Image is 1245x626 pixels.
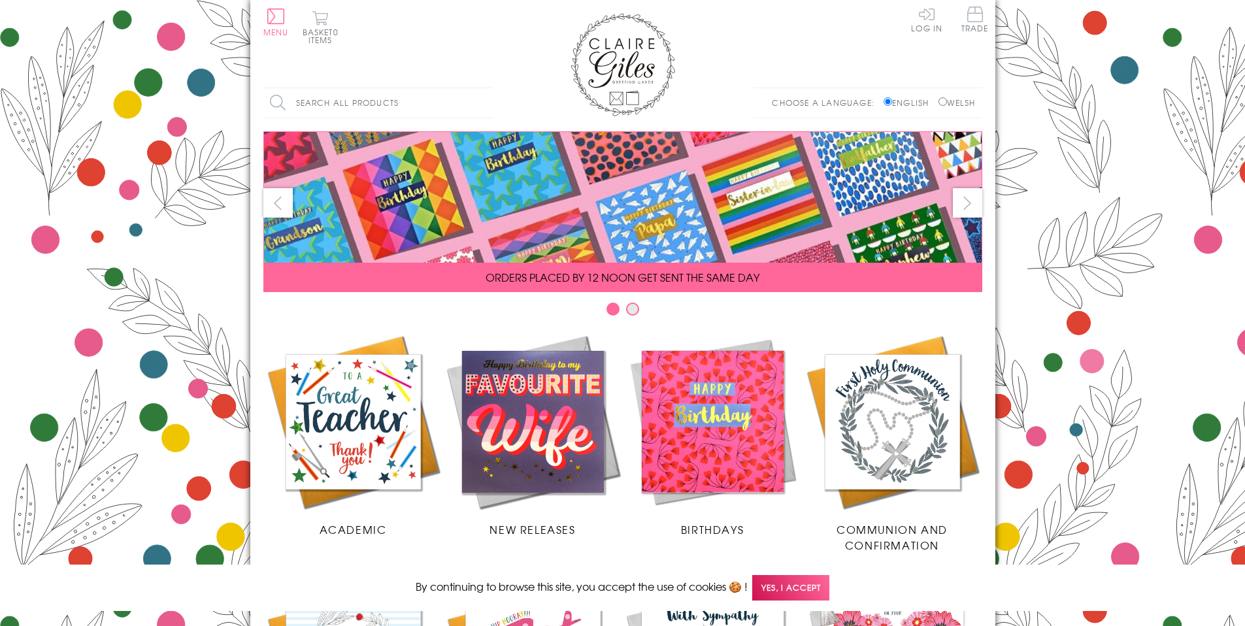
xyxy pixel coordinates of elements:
[263,8,289,36] button: Menu
[263,302,982,322] div: Carousel Pagination
[681,521,744,537] span: Birthdays
[263,88,492,118] input: Search all products
[263,332,443,537] a: Academic
[479,88,492,118] input: Search
[953,188,982,218] button: next
[571,13,675,116] img: Claire Giles Greetings Cards
[303,10,339,44] button: Basket0 items
[938,97,976,108] label: Welsh
[490,521,575,537] span: New Releases
[626,303,639,316] button: Carousel Page 2
[443,332,623,537] a: New Releases
[772,97,881,108] p: Choose a language:
[938,97,947,106] input: Welsh
[263,26,289,38] span: Menu
[911,7,942,32] a: Log In
[486,269,759,285] span: ORDERS PLACED BY 12 NOON GET SENT THE SAME DAY
[961,7,989,32] span: Trade
[884,97,935,108] label: English
[961,7,989,35] a: Trade
[623,332,803,537] a: Birthdays
[884,97,892,106] input: English
[837,521,948,553] span: Communion and Confirmation
[263,188,293,218] button: prev
[803,332,982,553] a: Communion and Confirmation
[752,575,829,601] span: Yes, I accept
[308,26,339,46] span: 0 items
[320,521,387,537] span: Academic
[606,303,620,316] button: Carousel Page 1 (Current Slide)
